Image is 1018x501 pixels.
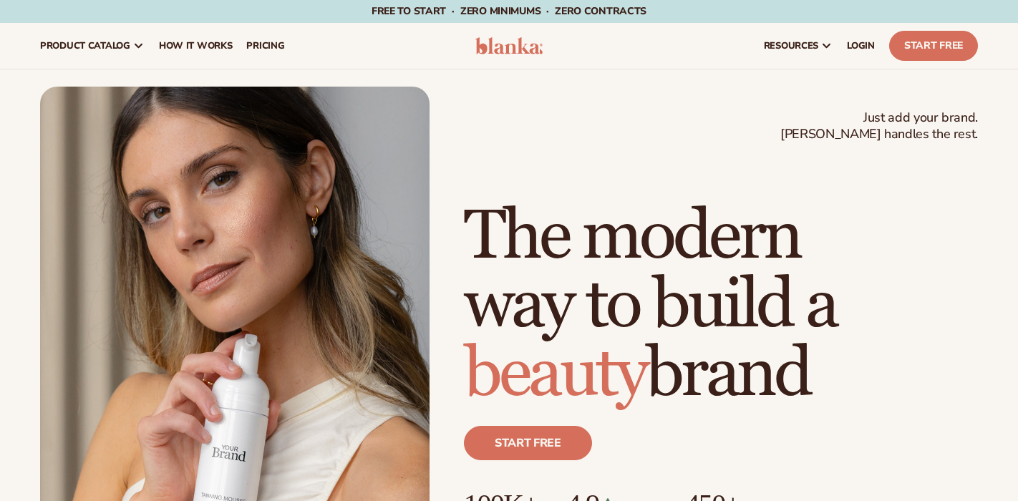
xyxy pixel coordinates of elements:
a: pricing [239,23,291,69]
img: logo [475,37,543,54]
span: LOGIN [847,40,875,52]
span: Just add your brand. [PERSON_NAME] handles the rest. [780,110,978,143]
a: product catalog [33,23,152,69]
span: How It Works [159,40,233,52]
span: resources [764,40,818,52]
a: Start Free [889,31,978,61]
span: beauty [464,332,646,416]
span: Free to start · ZERO minimums · ZERO contracts [372,4,646,18]
a: resources [757,23,840,69]
a: Start free [464,426,592,460]
span: product catalog [40,40,130,52]
h1: The modern way to build a brand [464,203,978,409]
a: LOGIN [840,23,882,69]
span: pricing [246,40,284,52]
a: How It Works [152,23,240,69]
